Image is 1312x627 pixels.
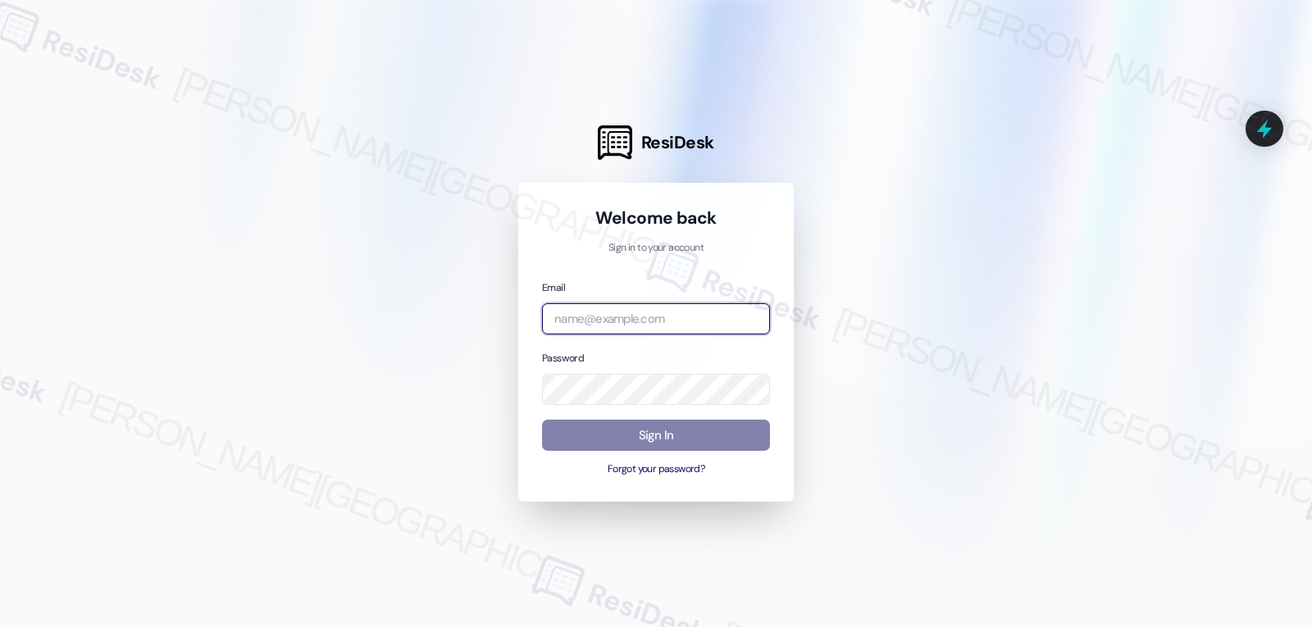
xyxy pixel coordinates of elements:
[542,207,770,229] h1: Welcome back
[598,125,632,160] img: ResiDesk Logo
[542,462,770,477] button: Forgot your password?
[542,352,584,365] label: Password
[542,281,565,294] label: Email
[542,420,770,452] button: Sign In
[641,131,714,154] span: ResiDesk
[542,303,770,335] input: name@example.com
[542,241,770,256] p: Sign in to your account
